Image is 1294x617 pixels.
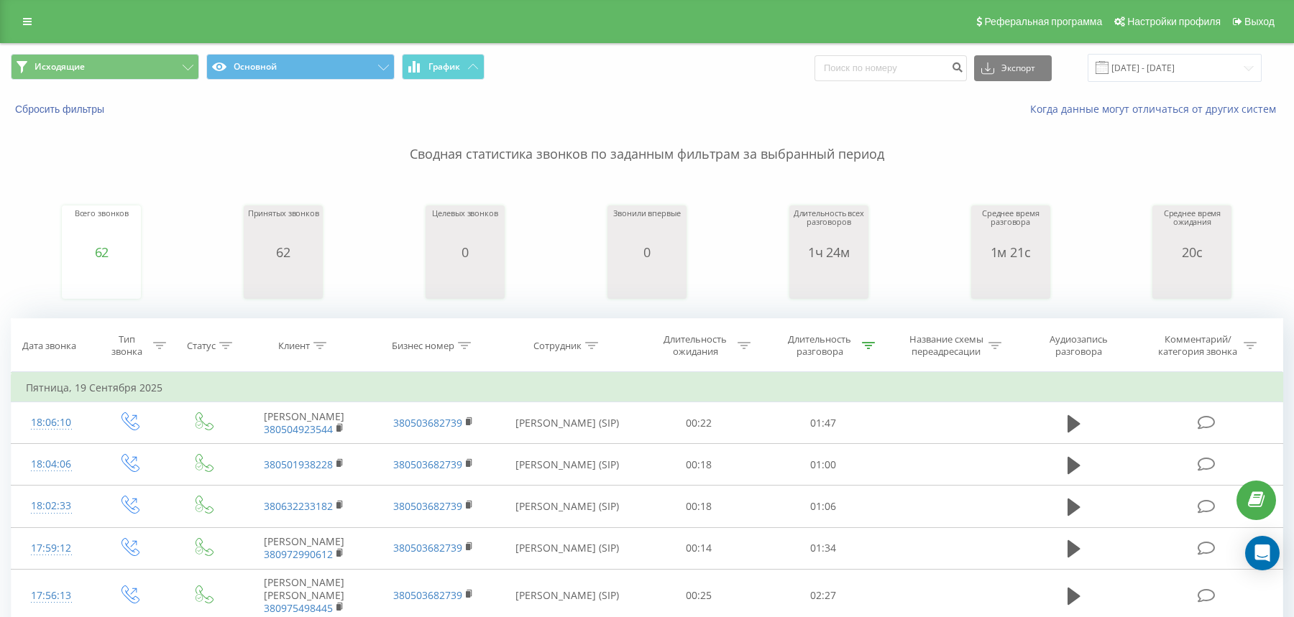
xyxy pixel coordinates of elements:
[1156,245,1228,259] div: 20с
[432,209,497,245] div: Целевых звонков
[264,499,333,513] a: 380632233182
[761,486,886,527] td: 01:06
[187,340,216,352] div: Статус
[393,588,462,602] a: 380503682739
[239,402,369,444] td: [PERSON_NAME]
[75,209,129,245] div: Всего звонков
[264,422,333,436] a: 380504923544
[206,54,395,80] button: Основной
[248,245,319,259] div: 62
[781,333,858,358] div: Длительность разговора
[239,527,369,569] td: [PERSON_NAME]
[264,601,333,615] a: 380975498445
[248,209,319,245] div: Принятых звонков
[1127,16,1221,27] span: Настройки профиля
[1156,333,1240,358] div: Комментарий/категория звонка
[497,486,636,527] td: [PERSON_NAME] (SIP)
[1032,333,1126,358] div: Аудиозапись разговора
[497,402,636,444] td: [PERSON_NAME] (SIP)
[613,245,680,259] div: 0
[11,54,199,80] button: Исходящие
[533,340,582,352] div: Сотрудник
[402,54,485,80] button: График
[761,444,886,486] td: 01:00
[393,541,462,555] a: 380503682739
[392,340,454,352] div: Бизнес номер
[1244,16,1275,27] span: Выход
[26,409,76,437] div: 18:06:10
[793,209,865,245] div: Длительность всех разговоров
[264,458,333,471] a: 380501938228
[75,245,129,259] div: 62
[278,340,310,352] div: Клиент
[1156,209,1228,245] div: Среднее время ожидания
[497,444,636,486] td: [PERSON_NAME] (SIP)
[428,62,460,72] span: График
[393,499,462,513] a: 380503682739
[984,16,1102,27] span: Реферальная программа
[11,103,111,116] button: Сбросить фильтры
[12,374,1283,402] td: Пятница, 19 Сентября 2025
[761,402,886,444] td: 01:47
[26,450,76,478] div: 18:04:06
[22,340,76,352] div: Дата звонка
[637,527,761,569] td: 00:14
[26,582,76,610] div: 17:56:13
[657,333,734,358] div: Длительность ожидания
[974,55,1052,81] button: Экспорт
[1245,536,1280,570] div: Open Intercom Messenger
[11,116,1283,164] p: Сводная статистика звонков по заданным фильтрам за выбранный период
[432,245,497,259] div: 0
[975,245,1047,259] div: 1м 21с
[1030,102,1283,116] a: Когда данные могут отличаться от других систем
[793,245,865,259] div: 1ч 24м
[264,547,333,561] a: 380972990612
[908,333,985,358] div: Название схемы переадресации
[637,444,761,486] td: 00:18
[637,402,761,444] td: 00:22
[761,527,886,569] td: 01:34
[35,61,85,73] span: Исходящие
[393,416,462,430] a: 380503682739
[26,492,76,520] div: 18:02:33
[815,55,967,81] input: Поиск по номеру
[497,527,636,569] td: [PERSON_NAME] (SIP)
[975,209,1047,245] div: Среднее время разговора
[104,333,150,358] div: Тип звонка
[637,486,761,527] td: 00:18
[393,458,462,471] a: 380503682739
[613,209,680,245] div: Звонили впервые
[26,534,76,562] div: 17:59:12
